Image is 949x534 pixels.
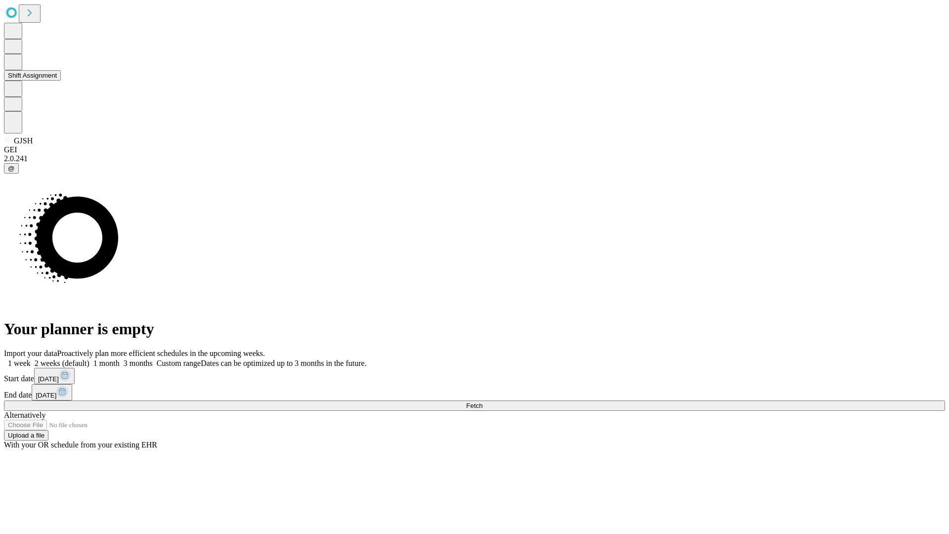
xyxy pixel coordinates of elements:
[466,402,482,409] span: Fetch
[4,400,945,411] button: Fetch
[157,359,201,367] span: Custom range
[36,392,56,399] span: [DATE]
[35,359,89,367] span: 2 weeks (default)
[8,359,31,367] span: 1 week
[4,320,945,338] h1: Your planner is empty
[38,375,59,383] span: [DATE]
[4,441,157,449] span: With your OR schedule from your existing EHR
[4,163,19,174] button: @
[93,359,120,367] span: 1 month
[4,349,57,357] span: Import your data
[4,70,61,81] button: Shift Assignment
[4,145,945,154] div: GEI
[4,430,48,441] button: Upload a file
[32,384,72,400] button: [DATE]
[201,359,366,367] span: Dates can be optimized up to 3 months in the future.
[8,165,15,172] span: @
[14,136,33,145] span: GJSH
[34,368,75,384] button: [DATE]
[4,154,945,163] div: 2.0.241
[124,359,153,367] span: 3 months
[57,349,265,357] span: Proactively plan more efficient schedules in the upcoming weeks.
[4,411,45,419] span: Alternatively
[4,368,945,384] div: Start date
[4,384,945,400] div: End date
